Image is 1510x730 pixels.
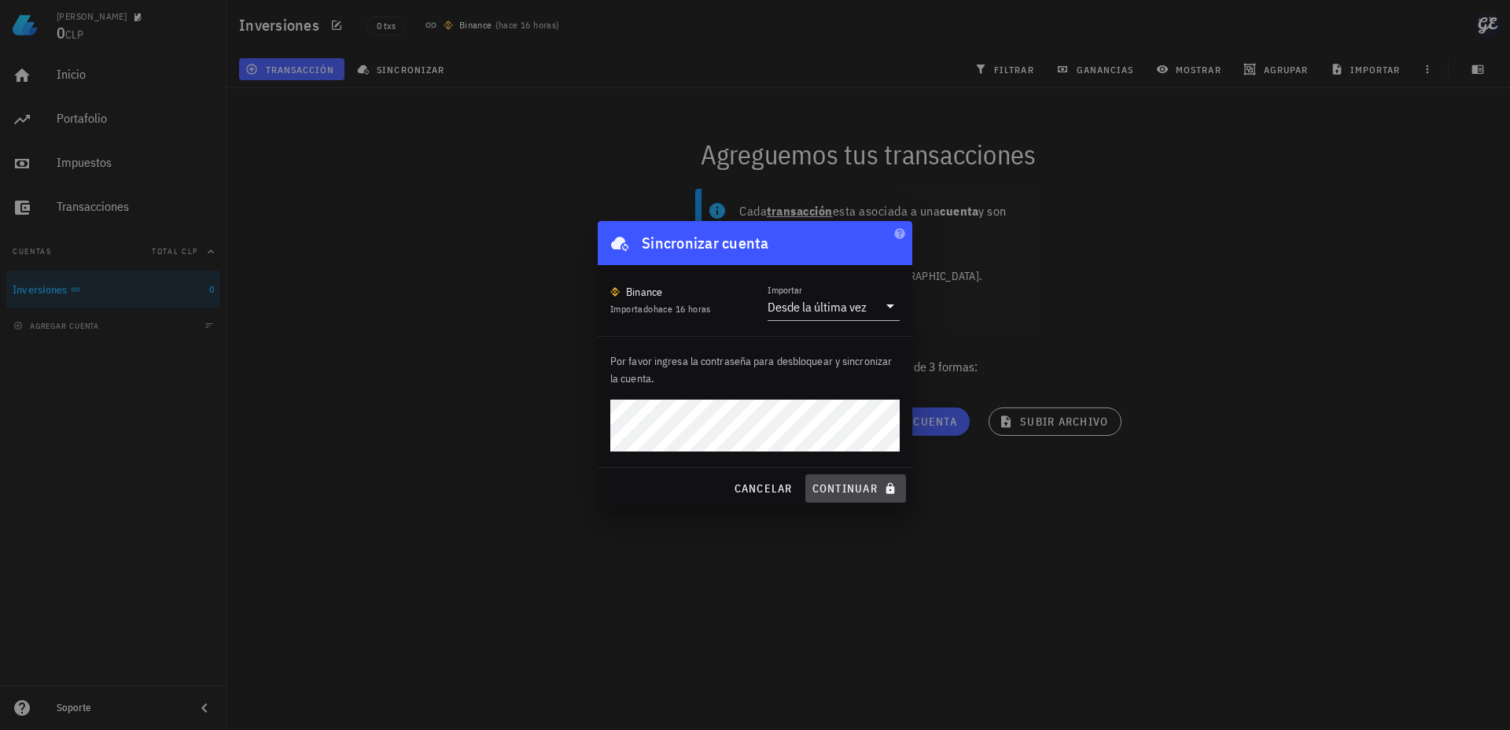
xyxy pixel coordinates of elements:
div: Sincronizar cuenta [642,230,769,256]
p: Por favor ingresa la contraseña para desbloquear y sincronizar la cuenta. [610,352,900,387]
div: ImportarDesde la última vez [768,293,900,320]
div: Binance [626,284,663,300]
div: Desde la última vez [768,299,867,315]
button: cancelar [727,474,798,503]
span: hace 16 horas [654,303,711,315]
span: continuar [812,481,900,496]
span: cancelar [733,481,792,496]
label: Importar [768,284,802,296]
img: 270.png [610,287,620,297]
span: Importado [610,303,711,315]
button: continuar [805,474,906,503]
